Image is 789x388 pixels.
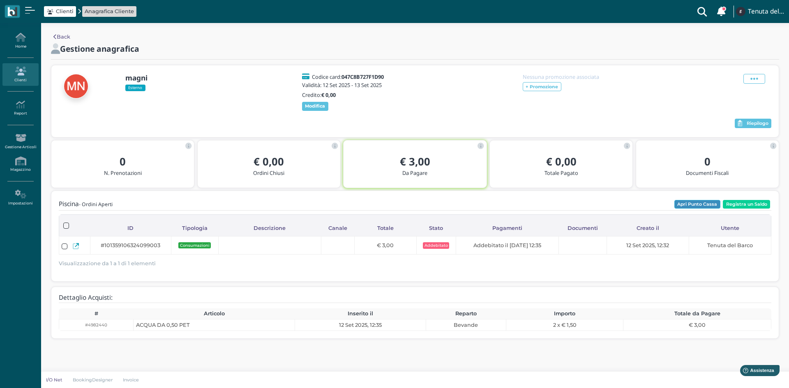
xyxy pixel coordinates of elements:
[56,7,74,15] span: Clienti
[295,308,426,319] th: Inserito il
[350,170,480,176] h5: Da Pagare
[312,74,384,80] h5: Codice card:
[496,170,626,176] h5: Totale Pagato
[2,186,38,209] a: Impostazioni
[523,74,609,80] h5: Nessuna promozione associata
[7,7,17,16] img: logo
[53,33,70,41] a: Back
[218,220,321,236] div: Descrizione
[626,241,669,249] span: 12 Set 2025, 12:32
[59,201,113,208] h4: Piscina
[125,73,148,83] b: magni
[674,200,720,209] button: Apri Punto Cassa
[747,121,768,126] span: Riepilogo
[47,7,74,15] a: Clienti
[735,119,771,129] button: Riepilogo
[136,321,190,329] span: ACQUA DA 0,50 PET
[689,220,771,236] div: Utente
[689,321,706,329] span: € 3,00
[456,220,558,236] div: Pagamenti
[321,220,355,236] div: Canale
[731,363,782,381] iframe: Help widget launcher
[58,170,187,176] h5: N. Prenotazioni
[723,200,770,209] button: Registra un Saldo
[2,30,38,52] a: Home
[125,85,145,91] span: Esterno
[341,73,384,80] b: 047C8B727F1D90
[64,74,88,99] img: magni null
[2,63,38,86] a: Clienti
[24,7,54,13] span: Assistenza
[254,154,284,169] b: € 0,00
[85,7,134,15] a: Anagrafica Cliente
[400,154,430,169] b: € 3,00
[178,242,211,248] span: Consumazioni
[558,220,607,236] div: Documenti
[623,308,771,319] th: Totale da Pagare
[473,241,541,249] span: Addebitato il [DATE] 12:35
[2,153,38,176] a: Magazzino
[120,154,126,169] b: 0
[643,170,772,176] h5: Documenti Fiscali
[748,8,784,15] h4: Tenuta del Barco
[302,82,388,88] h5: Validità: 12 Set 2025 - 13 Set 2025
[171,220,218,236] div: Tipologia
[2,130,38,153] a: Gestione Articoli
[204,170,334,176] h5: Ordini Chiusi
[321,91,336,99] b: € 0,00
[85,322,107,328] small: #4982440
[101,241,160,249] span: #101359106324099003
[546,154,577,169] b: € 0,00
[339,321,382,329] span: 12 Set 2025, 12:35
[707,241,753,249] span: Tenuta del Barco
[90,220,171,236] div: ID
[736,7,745,16] img: ...
[454,321,478,329] span: Bevande
[423,242,450,249] span: Addebitato
[2,97,38,119] a: Report
[134,308,295,319] th: Articolo
[60,44,139,53] h2: Gestione anagrafica
[607,220,689,236] div: Creato il
[59,294,113,301] h4: Dettaglio Acquisti:
[553,321,577,329] span: 2 x € 1,50
[305,103,325,109] b: Modifica
[735,2,784,21] a: ... Tenuta del Barco
[59,308,134,319] th: #
[416,220,456,236] div: Stato
[506,308,623,319] th: Importo
[79,201,113,208] small: - Ordini Aperti
[302,92,388,98] h5: Credito:
[59,258,156,269] span: Visualizzazione da 1 a 1 di 1 elementi
[704,154,711,169] b: 0
[426,308,506,319] th: Reparto
[377,241,394,249] span: € 3,00
[355,220,416,236] div: Totale
[526,84,558,90] b: + Promozione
